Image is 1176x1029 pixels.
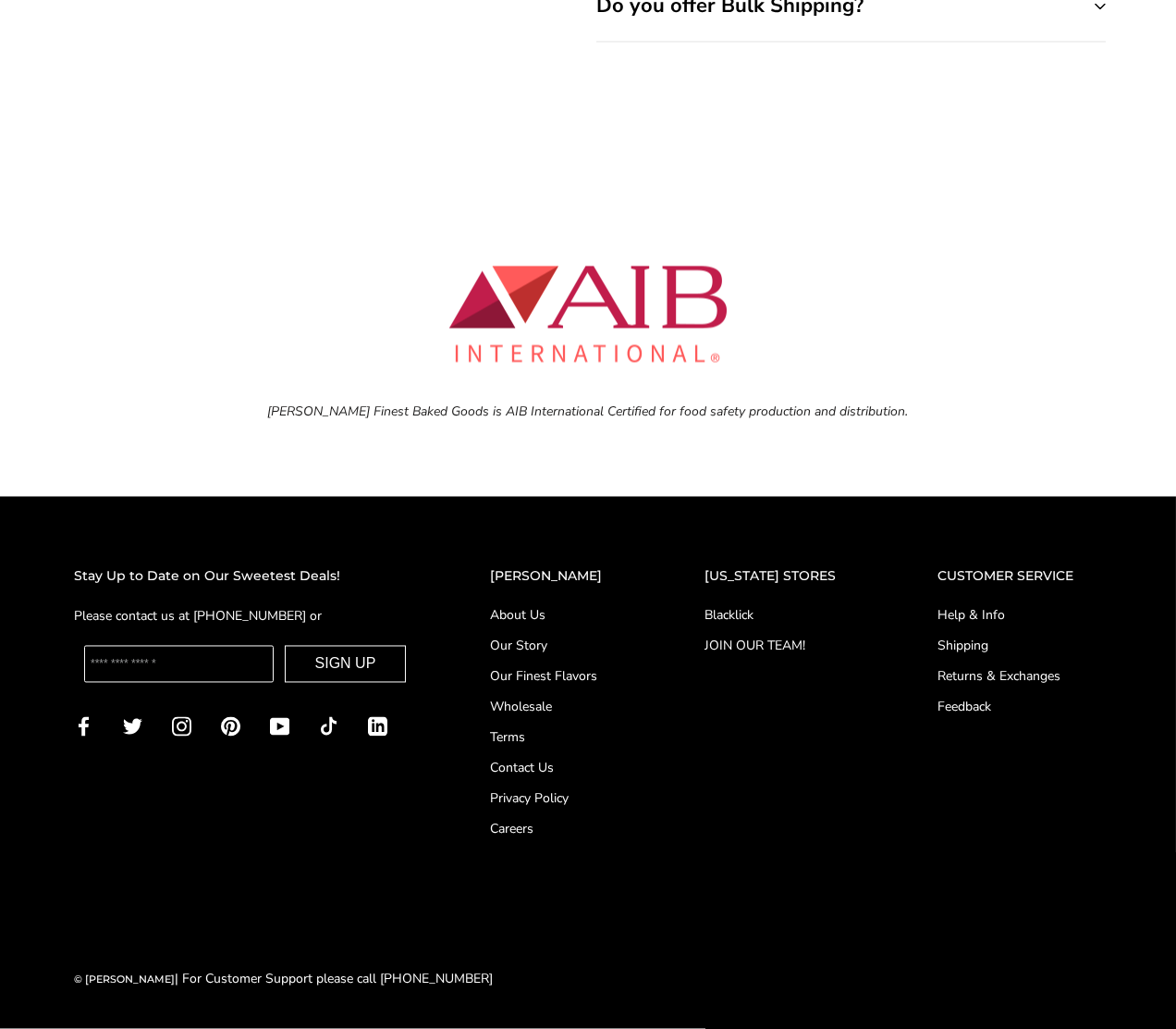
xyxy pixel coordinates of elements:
[74,606,416,627] div: Please contact us at [PHONE_NUMBER] or
[490,820,631,839] a: Careers
[937,698,1102,717] a: Feedback
[937,667,1102,687] a: Returns & Exchanges
[490,637,631,656] a: Our Story
[937,637,1102,656] a: Shipping
[270,715,289,737] a: YouTube
[123,715,142,737] a: Twitter
[74,566,416,588] h2: Stay Up to Date on Our Sweetest Deals!
[704,566,864,588] h2: [US_STATE] STORES
[490,698,631,717] a: Wholesale
[74,715,93,737] a: Facebook
[74,969,493,990] div: | For Customer Support please call [PHONE_NUMBER]
[74,973,175,986] a: © [PERSON_NAME]
[319,715,338,737] a: TikTok
[285,646,407,683] button: SIGN UP
[490,789,631,809] a: Privacy Policy
[490,606,631,626] a: About Us
[704,637,864,656] a: JOIN OUR TEAM!
[490,566,631,588] h2: [PERSON_NAME]
[490,759,631,778] a: Contact Us
[704,606,864,626] a: Blacklick
[368,715,387,737] a: LinkedIn
[172,715,191,737] a: Instagram
[449,267,727,363] img: aib-logo.webp
[937,566,1102,588] h2: CUSTOMER SERVICE
[84,646,274,683] input: Enter your email
[221,715,240,737] a: Pinterest
[490,728,631,748] a: Terms
[937,606,1102,626] a: Help & Info
[268,403,909,421] i: [PERSON_NAME] Finest Baked Goods is AIB International Certified for food safety production and di...
[490,667,631,687] a: Our Finest Flavors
